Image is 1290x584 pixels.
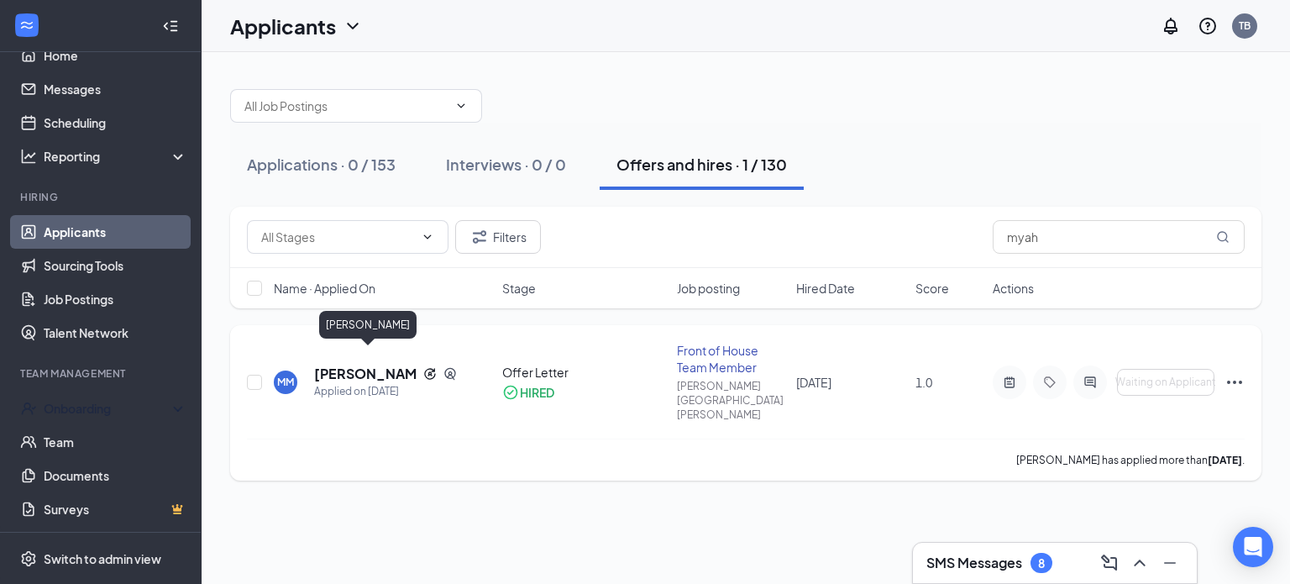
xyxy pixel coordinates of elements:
svg: Notifications [1161,16,1181,36]
button: Waiting on Applicant [1117,369,1214,396]
button: Filter Filters [455,220,541,254]
svg: Ellipses [1224,372,1245,392]
input: All Job Postings [244,97,448,115]
div: HIRED [520,384,554,401]
p: [PERSON_NAME] has applied more than . [1016,453,1245,467]
svg: QuestionInfo [1198,16,1218,36]
div: Open Intercom Messenger [1233,527,1273,567]
div: Applications · 0 / 153 [247,154,396,175]
svg: Filter [469,227,490,247]
a: Job Postings [44,282,187,316]
svg: Tag [1040,376,1060,389]
span: [DATE] [796,375,831,390]
div: Switch to admin view [44,550,161,567]
svg: ChevronDown [454,99,468,113]
svg: WorkstreamLogo [18,17,35,34]
svg: ChevronUp [1130,553,1150,573]
a: Documents [44,459,187,492]
div: 8 [1038,556,1045,571]
div: Offers and hires · 1 / 130 [616,154,787,175]
a: Scheduling [44,106,187,139]
span: Stage [502,280,536,297]
div: Hiring [20,190,184,204]
svg: ActiveChat [1080,376,1100,389]
div: Interviews · 0 / 0 [446,154,566,175]
span: Score [915,280,949,297]
a: Sourcing Tools [44,249,187,282]
a: Home [44,39,187,72]
div: TB [1239,18,1251,33]
div: [PERSON_NAME][GEOGRAPHIC_DATA][PERSON_NAME] [677,379,786,422]
svg: MagnifyingGlass [1216,230,1230,244]
span: Job posting [677,280,740,297]
input: All Stages [261,228,414,246]
input: Search in offers and hires [993,220,1245,254]
a: Messages [44,72,187,106]
svg: ChevronDown [421,230,434,244]
svg: ActiveNote [999,376,1020,389]
a: Team [44,425,187,459]
a: Talent Network [44,316,187,350]
h5: [PERSON_NAME] [314,365,417,383]
div: Front of House Team Member [677,342,786,376]
svg: CheckmarkCircle [502,384,519,401]
svg: ComposeMessage [1099,553,1120,573]
a: SurveysCrown [44,492,187,526]
span: 1.0 [915,375,932,390]
span: Hired Date [796,280,855,297]
div: Applied on [DATE] [314,383,457,400]
div: Onboarding [44,400,173,417]
h1: Applicants [230,12,336,40]
h3: SMS Messages [926,554,1022,572]
div: Offer Letter [502,364,666,381]
svg: Collapse [162,18,179,34]
span: Actions [993,280,1034,297]
button: ChevronUp [1126,550,1153,576]
a: Applicants [44,215,187,249]
svg: Minimize [1160,553,1180,573]
svg: Reapply [423,367,437,381]
div: [PERSON_NAME] [319,311,417,339]
svg: ChevronDown [343,16,363,36]
span: Waiting on Applicant [1115,376,1216,388]
svg: Settings [20,550,37,567]
b: [DATE] [1208,454,1242,466]
button: Minimize [1156,550,1183,576]
div: Team Management [20,366,184,381]
svg: SourcingTools [443,367,457,381]
svg: UserCheck [20,400,37,417]
div: Reporting [44,148,188,165]
div: MM [277,375,294,389]
span: Name · Applied On [274,280,375,297]
button: ComposeMessage [1096,550,1123,576]
svg: Analysis [20,148,37,165]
